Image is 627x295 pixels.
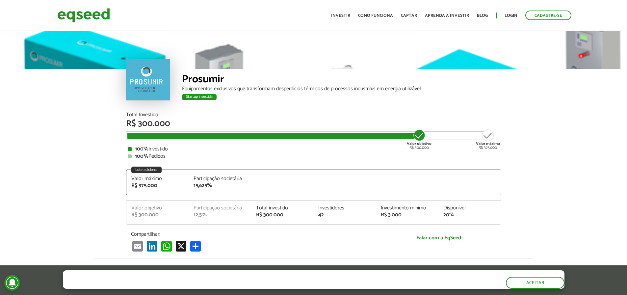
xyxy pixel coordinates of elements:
[256,205,309,211] div: Total investido
[477,13,488,18] a: Blog
[443,212,496,218] div: 20%
[182,86,501,92] div: Equipamentos exclusivos que transformam desperdícios térmicos de processos industriais em energia...
[194,183,246,188] div: 15,625%
[194,205,246,211] div: Participação societária
[63,282,301,288] p: Ao clicar em "aceitar", você aceita nossa .
[318,205,371,211] div: Investidores
[407,129,431,150] div: R$ 300.000
[145,241,159,252] a: LinkedIn
[407,141,431,147] strong: Valor objetivo
[318,212,371,218] div: 42
[57,7,110,24] img: EqSeed
[525,11,571,20] a: Cadastre-se
[160,241,173,252] a: WhatsApp
[505,13,517,18] a: Login
[358,13,393,18] a: Como funciona
[381,212,433,218] div: R$ 3.000
[401,13,417,18] a: Captar
[506,277,564,289] button: Aceitar
[131,167,162,173] div: Lote adicional
[150,283,226,288] a: política de privacidade e de cookies
[131,183,184,188] div: R$ 375.000
[135,152,148,161] strong: 100%
[131,231,371,237] p: Compartilhar:
[131,205,184,211] div: Valor objetivo
[182,74,501,86] div: Prosumir
[131,176,184,181] div: Valor máximo
[256,212,309,218] div: R$ 300.000
[131,212,184,218] div: R$ 300.000
[126,112,501,118] div: Total Investido
[381,205,433,211] div: Investimento mínimo
[126,120,501,128] div: R$ 300.000
[131,241,144,252] a: Email
[194,176,246,181] div: Participação societária
[381,231,496,245] a: Falar com a EqSeed
[189,241,202,252] a: Compartilhar
[128,147,500,152] div: Investido
[331,13,350,18] a: Investir
[182,94,217,100] div: Startup investida
[476,129,500,150] div: R$ 375.000
[135,145,148,153] strong: 100%
[63,270,301,281] h5: O site da EqSeed utiliza cookies para melhorar sua navegação.
[425,13,469,18] a: Aprenda a investir
[128,154,500,159] div: Pedidos
[443,205,496,211] div: Disponível
[476,141,500,147] strong: Valor máximo
[194,212,246,218] div: 12,5%
[174,241,188,252] a: X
